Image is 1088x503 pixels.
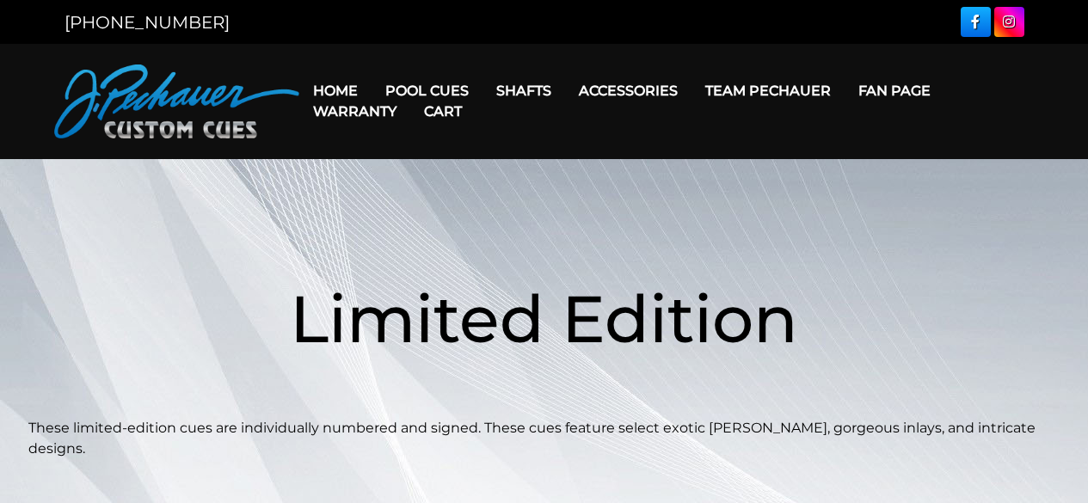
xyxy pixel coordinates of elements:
[565,69,692,113] a: Accessories
[845,69,944,113] a: Fan Page
[372,69,483,113] a: Pool Cues
[692,69,845,113] a: Team Pechauer
[28,418,1060,459] p: These limited-edition cues are individually numbered and signed. These cues feature select exotic...
[54,64,299,138] img: Pechauer Custom Cues
[290,279,798,359] span: Limited Edition
[410,89,476,133] a: Cart
[299,69,372,113] a: Home
[483,69,565,113] a: Shafts
[65,12,230,33] a: [PHONE_NUMBER]
[299,89,410,133] a: Warranty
